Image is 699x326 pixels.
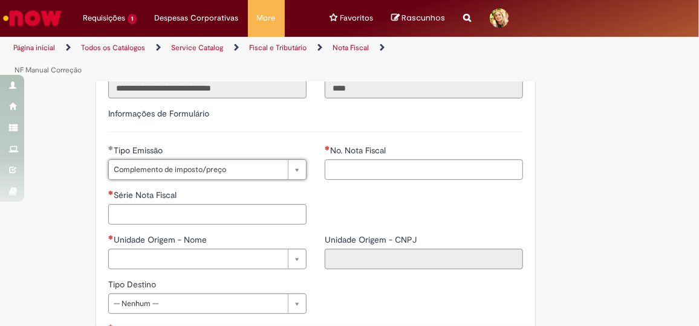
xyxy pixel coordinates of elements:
a: Página inicial [13,43,55,53]
img: ServiceNow [1,6,63,30]
input: Unidade Origem - CNPJ [325,249,523,269]
span: More [257,12,276,24]
input: Série Nota Fiscal [108,204,307,225]
a: Fiscal e Tributário [249,43,307,53]
a: Limpar campo Unidade Origem - Nome [108,249,307,269]
span: Série Nota Fiscal [114,190,179,200]
span: Somente leitura - Unidade Origem - CNPJ [325,234,419,245]
span: Necessários [325,145,330,150]
input: Código da Unidade [325,78,523,98]
span: Despesas Corporativas [155,12,239,24]
a: Nota Fiscal [333,43,369,53]
a: NF Manual Correção [15,65,82,75]
input: Título [108,78,307,98]
span: Obrigatório Preenchido [108,145,114,150]
span: Rascunhos [402,12,446,24]
a: Service Catalog [171,43,223,53]
a: No momento, sua lista de rascunhos tem 0 Itens [392,12,446,24]
span: Necessários [108,190,114,195]
span: Tipo Emissão [114,145,165,156]
span: Necessários [108,235,114,240]
span: Necessários - Unidade Origem - Nome [114,234,209,245]
span: Favoritos [340,12,374,24]
ul: Trilhas de página [9,37,398,81]
input: No. Nota Fiscal [325,159,523,180]
a: Todos os Catálogos [81,43,145,53]
span: Tipo Destino [108,279,158,290]
span: No. Nota Fiscal [330,145,388,156]
label: Informações de Formulário [108,108,209,119]
span: 1 [128,14,137,24]
span: -- Nenhum -- [114,294,282,313]
span: Complemento de imposto/preço [114,160,282,179]
span: Requisições [83,12,125,24]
